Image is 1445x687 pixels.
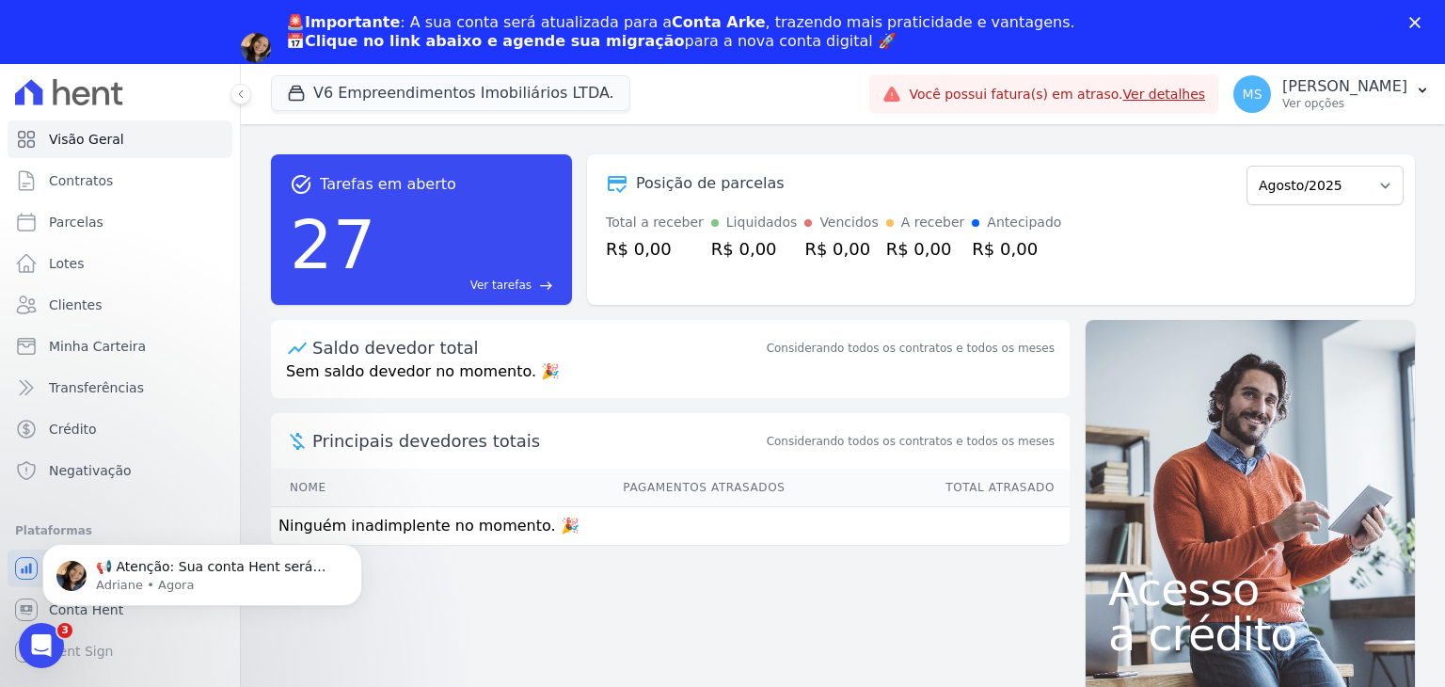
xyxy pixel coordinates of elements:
[8,591,232,629] a: Conta Hent
[49,171,113,190] span: Contratos
[414,469,786,507] th: Pagamentos Atrasados
[901,213,965,232] div: A receber
[8,203,232,241] a: Parcelas
[49,213,103,232] span: Parcelas
[241,33,271,63] img: Profile image for Adriane
[1218,68,1445,120] button: MS [PERSON_NAME] Ver opções
[271,469,414,507] th: Nome
[49,254,85,273] span: Lotes
[8,410,232,448] a: Crédito
[8,286,232,324] a: Clientes
[767,340,1055,357] div: Considerando todos os contratos e todos os meses
[14,504,390,636] iframe: Intercom notifications mensagem
[49,130,124,149] span: Visão Geral
[972,236,1061,262] div: R$ 0,00
[470,277,532,294] span: Ver tarefas
[8,120,232,158] a: Visão Geral
[384,277,553,294] a: Ver tarefas east
[271,75,630,111] button: V6 Empreendimentos Imobiliários LTDA.
[606,236,704,262] div: R$ 0,00
[271,507,1070,546] td: Ninguém inadimplente no momento. 🎉
[8,245,232,282] a: Lotes
[1243,88,1262,101] span: MS
[606,213,704,232] div: Total a receber
[804,236,878,262] div: R$ 0,00
[786,469,1070,507] th: Total Atrasado
[8,369,232,407] a: Transferências
[8,550,232,587] a: Recebíveis
[819,213,878,232] div: Vencidos
[57,623,72,638] span: 3
[8,162,232,200] a: Contratos
[987,213,1061,232] div: Antecipado
[1282,77,1407,96] p: [PERSON_NAME]
[49,296,102,314] span: Clientes
[312,428,763,454] span: Principais devedores totais
[49,337,146,356] span: Minha Carteira
[8,452,232,489] a: Negativação
[286,13,1075,51] div: : A sua conta será atualizada para a , trazendo mais praticidade e vantagens. 📅 para a nova conta...
[8,328,232,365] a: Minha Carteira
[286,62,441,83] a: Agendar migração
[271,360,1070,398] p: Sem saldo devedor no momento. 🎉
[672,13,765,31] b: Conta Arke
[49,420,97,439] span: Crédito
[1409,17,1428,28] div: Fechar
[19,623,64,668] iframe: Intercom live chat
[726,213,798,232] div: Liquidados
[886,236,965,262] div: R$ 0,00
[290,196,376,294] div: 27
[636,172,785,195] div: Posição de parcelas
[320,173,456,196] span: Tarefas em aberto
[1108,612,1392,657] span: a crédito
[1123,87,1206,102] a: Ver detalhes
[1108,567,1392,612] span: Acesso
[767,433,1055,450] span: Considerando todos os contratos e todos os meses
[286,13,400,31] b: 🚨Importante
[909,85,1205,104] span: Você possui fatura(s) em atraso.
[49,378,144,397] span: Transferências
[711,236,798,262] div: R$ 0,00
[1282,96,1407,111] p: Ver opções
[305,32,685,50] b: Clique no link abaixo e agende sua migração
[539,279,553,293] span: east
[49,461,132,480] span: Negativação
[290,173,312,196] span: task_alt
[312,335,763,360] div: Saldo devedor total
